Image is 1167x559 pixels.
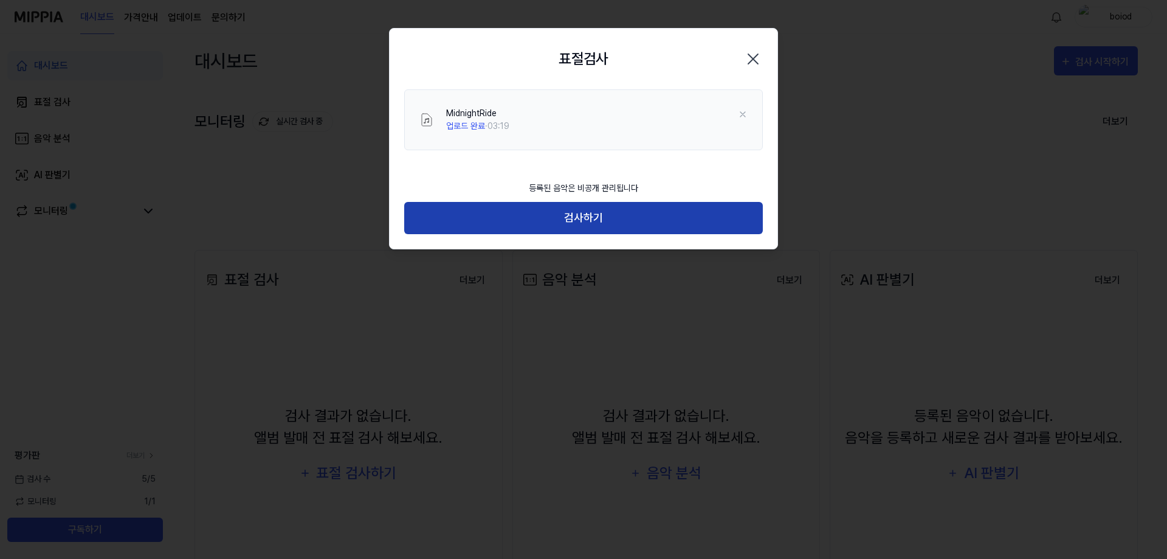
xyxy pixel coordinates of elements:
div: · 03:19 [446,120,509,133]
div: 등록된 음악은 비공개 관리됩니다 [522,175,645,202]
button: 검사하기 [404,202,763,234]
h2: 표절검사 [559,48,608,70]
span: 업로드 완료 [446,121,485,131]
div: MidnightRide [446,107,509,120]
img: File Select [419,113,434,127]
